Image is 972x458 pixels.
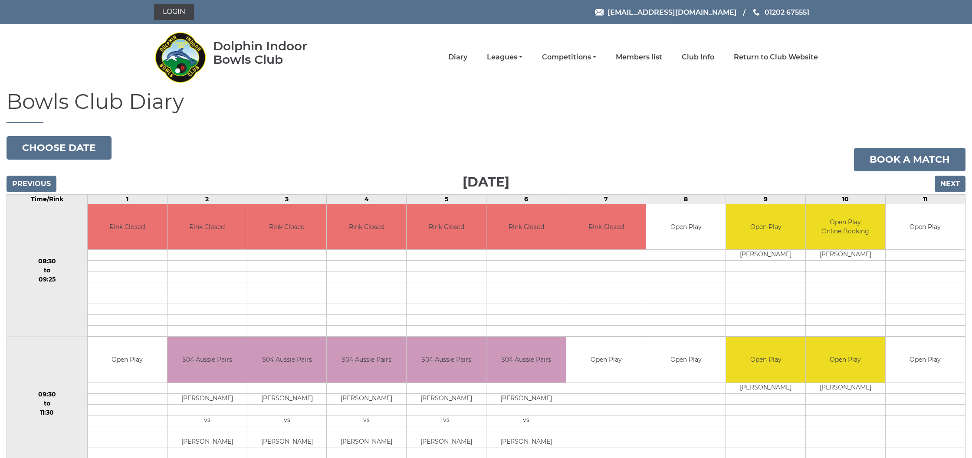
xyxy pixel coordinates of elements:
[886,204,965,250] td: Open Play
[407,415,486,426] td: vs
[407,337,486,383] td: S04 Aussie Pairs
[542,52,596,62] a: Competitions
[407,204,486,250] td: Rink Closed
[806,194,886,204] td: 10
[806,204,885,250] td: Open Play Online Booking
[752,7,809,18] a: Phone us 01202 675551
[327,204,406,250] td: Rink Closed
[167,194,247,204] td: 2
[486,437,566,448] td: [PERSON_NAME]
[726,337,805,383] td: Open Play
[154,27,206,88] img: Dolphin Indoor Bowls Club
[595,9,604,16] img: Email
[167,337,247,383] td: S04 Aussie Pairs
[247,415,327,426] td: vs
[327,194,407,204] td: 4
[753,9,759,16] img: Phone us
[646,337,726,383] td: Open Play
[7,176,56,192] input: Previous
[854,148,965,171] a: Book a match
[566,337,646,383] td: Open Play
[7,90,965,123] h1: Bowls Club Diary
[327,393,406,404] td: [PERSON_NAME]
[806,337,885,383] td: Open Play
[7,136,112,160] button: Choose date
[935,176,965,192] input: Next
[806,250,885,261] td: [PERSON_NAME]
[327,415,406,426] td: vs
[87,194,167,204] td: 1
[487,52,522,62] a: Leagues
[726,194,806,204] td: 9
[7,194,88,204] td: Time/Rink
[407,194,486,204] td: 5
[167,415,247,426] td: vs
[486,337,566,383] td: S04 Aussie Pairs
[167,204,247,250] td: Rink Closed
[7,204,88,337] td: 08:30 to 09:25
[486,204,566,250] td: Rink Closed
[167,437,247,448] td: [PERSON_NAME]
[407,393,486,404] td: [PERSON_NAME]
[646,194,726,204] td: 8
[247,437,327,448] td: [PERSON_NAME]
[167,393,247,404] td: [PERSON_NAME]
[734,52,818,62] a: Return to Club Website
[806,383,885,393] td: [PERSON_NAME]
[247,204,327,250] td: Rink Closed
[616,52,662,62] a: Members list
[247,337,327,383] td: S04 Aussie Pairs
[448,52,467,62] a: Diary
[213,39,335,66] div: Dolphin Indoor Bowls Club
[646,204,726,250] td: Open Play
[154,4,194,20] a: Login
[886,337,965,383] td: Open Play
[726,250,805,261] td: [PERSON_NAME]
[726,383,805,393] td: [PERSON_NAME]
[247,393,327,404] td: [PERSON_NAME]
[765,8,809,16] span: 01202 675551
[327,337,406,383] td: S04 Aussie Pairs
[607,8,737,16] span: [EMAIL_ADDRESS][DOMAIN_NAME]
[595,7,737,18] a: Email [EMAIL_ADDRESS][DOMAIN_NAME]
[407,437,486,448] td: [PERSON_NAME]
[726,204,805,250] td: Open Play
[247,194,327,204] td: 3
[566,204,646,250] td: Rink Closed
[327,437,406,448] td: [PERSON_NAME]
[566,194,646,204] td: 7
[885,194,965,204] td: 11
[88,204,167,250] td: Rink Closed
[486,194,566,204] td: 6
[88,337,167,383] td: Open Play
[682,52,714,62] a: Club Info
[486,415,566,426] td: vs
[486,393,566,404] td: [PERSON_NAME]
